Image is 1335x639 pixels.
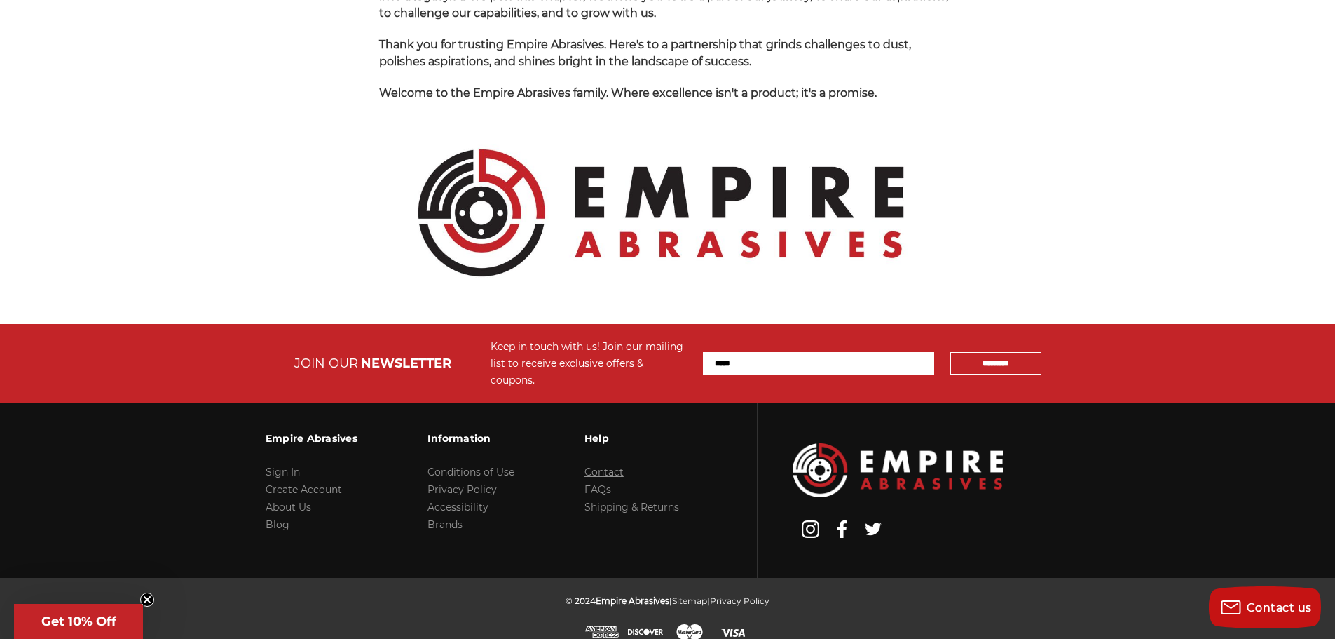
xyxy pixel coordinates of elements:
span: NEWSLETTER [361,356,451,371]
span: Welcome to the Empire Abrasives family. Where excellence isn't a product; it's a promise. [379,86,877,100]
div: Get 10% OffClose teaser [14,604,143,639]
a: Shipping & Returns [584,501,679,513]
a: Privacy Policy [427,483,497,496]
div: Keep in touch with us! Join our mailing list to receive exclusive offers & coupons. [491,338,689,389]
img: Empire Abrasives Logo Image [793,443,1003,497]
img: Empire Abrasives Official Logo - Premium Quality Abrasives Supplier [379,116,943,309]
span: Contact us [1247,601,1312,614]
p: © 2024 | | [566,592,769,610]
a: Conditions of Use [427,466,514,478]
h3: Information [427,424,514,453]
span: Get 10% Off [41,614,116,629]
a: Sitemap [672,596,707,606]
a: Privacy Policy [710,596,769,606]
a: Create Account [266,483,342,496]
a: Brands [427,518,463,531]
a: Blog [266,518,289,531]
a: Accessibility [427,501,488,513]
a: About Us [266,501,311,513]
a: FAQs [584,483,611,496]
h3: Help [584,424,679,453]
button: Close teaser [140,593,154,607]
span: JOIN OUR [294,356,358,371]
span: Empire Abrasives [596,596,669,606]
button: Contact us [1209,586,1321,628]
h3: Empire Abrasives [266,424,357,453]
a: Contact [584,466,624,478]
span: Thank you for trusting Empire Abrasives. Here's to a partnership that grinds challenges to dust, ... [379,38,911,68]
a: Sign In [266,466,300,478]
